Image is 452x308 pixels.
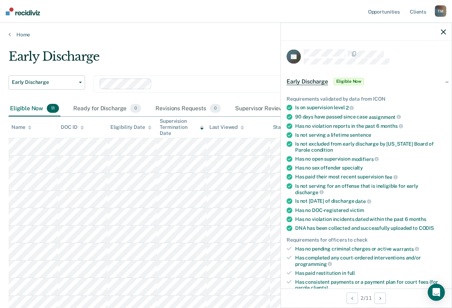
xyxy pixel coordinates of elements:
span: Early Discharge [287,78,328,85]
a: Home [9,31,443,38]
span: assignment [369,114,401,120]
span: warrants [393,246,419,252]
span: 0 [210,104,221,113]
span: specialty [342,165,363,171]
div: Name [11,124,31,130]
div: Early DischargeEligible Now [281,70,452,93]
div: Eligible Now [9,101,60,117]
div: Is not [DATE] of discharge [295,198,446,205]
div: Ready for Discharge [72,101,143,117]
span: fee [385,174,398,180]
div: Open Intercom Messenger [428,284,445,301]
img: Recidiviz [6,7,40,15]
button: Next Opportunity [374,292,386,304]
div: Has consistent payments or a payment plan for court fees (for parole [295,279,446,291]
span: programming [295,261,332,267]
div: T M [435,5,446,17]
span: 0 [130,104,141,113]
div: DNA has been collected and successfully uploaded to [295,225,446,231]
div: Supervision Termination Date [160,118,203,136]
span: sentence [350,132,371,138]
div: Requirements for officers to check [287,237,446,243]
div: Has no sex offender [295,165,446,171]
div: Is not serving a lifetime [295,132,446,138]
div: Early Discharge [9,49,416,70]
span: 11 [47,104,59,113]
span: victim [350,207,364,213]
span: full [347,270,355,276]
div: Eligibility Date [110,124,152,130]
span: CODIS [419,225,434,231]
div: Has paid their most recent supervision [295,174,446,180]
div: Has completed any court-ordered interventions and/or [295,255,446,267]
div: 2 / 11 [281,288,452,307]
span: Eligible Now [334,78,364,85]
div: 90 days have passed since case [295,113,446,120]
div: Supervisor Review [234,101,300,117]
span: condition [311,147,333,152]
div: Is on supervision level [295,105,446,111]
div: Is not serving for an offense that is ineligible for early [295,183,446,195]
div: Has no violation incidents dated within the past 6 [295,216,446,222]
span: clients) [311,285,328,291]
button: Previous Opportunity [347,292,358,304]
div: DOC ID [61,124,84,130]
div: Requirements validated by data from ICON [287,96,446,102]
div: Is not excluded from early discharge by [US_STATE] Board of Parole [295,141,446,153]
div: Has no DOC-registered [295,207,446,213]
div: Has no pending criminal charges or active [295,246,446,252]
span: modifiers [352,156,379,162]
div: Has no violation reports in the past 6 [295,123,446,129]
span: months [409,216,426,222]
div: Last Viewed [209,124,244,130]
span: 2 [346,105,354,111]
span: date [355,198,371,204]
div: Has no open supervision [295,156,446,162]
span: Early Discharge [12,79,76,85]
div: Revisions Requests [154,101,222,117]
div: Status [273,124,288,130]
span: months [381,123,403,129]
span: discharge [295,189,324,195]
div: Has paid restitution in [295,270,446,276]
